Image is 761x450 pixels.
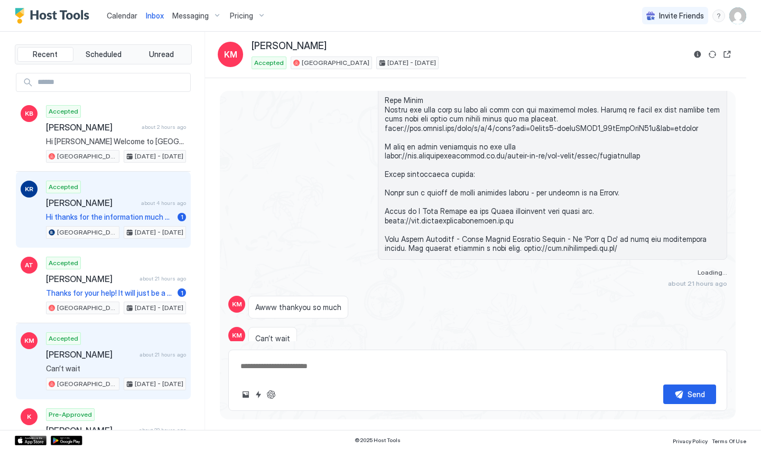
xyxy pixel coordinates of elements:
[25,184,33,194] span: KR
[57,303,117,313] span: [GEOGRAPHIC_DATA]
[135,152,183,161] span: [DATE] - [DATE]
[17,47,73,62] button: Recent
[712,10,725,22] div: menu
[15,8,94,24] a: Host Tools Logo
[712,438,746,444] span: Terms Of Use
[698,268,727,276] span: Loading...
[302,58,369,68] span: [GEOGRAPHIC_DATA]
[181,213,183,221] span: 1
[135,379,183,389] span: [DATE] - [DATE]
[86,50,122,59] span: Scheduled
[49,182,78,192] span: Accepted
[252,40,327,52] span: [PERSON_NAME]
[46,364,186,373] span: Can’t wait
[265,388,277,401] button: ChatGPT Auto Reply
[172,11,209,21] span: Messaging
[663,385,716,404] button: Send
[133,47,189,62] button: Unread
[46,425,135,436] span: [PERSON_NAME]
[142,124,186,130] span: about 2 hours ago
[33,50,58,59] span: Recent
[46,274,135,284] span: [PERSON_NAME]
[49,410,92,419] span: Pre-Approved
[46,198,137,208] span: [PERSON_NAME]
[232,299,242,309] span: KM
[27,412,31,421] span: K
[387,58,436,68] span: [DATE] - [DATE]
[140,351,186,358] span: about 21 hours ago
[46,137,186,146] span: Hi [PERSON_NAME] Welcome to [GEOGRAPHIC_DATA] we hope you have a wonderful stay with us. THIS IS ...
[139,427,186,434] span: about 22 hours ago
[230,11,253,21] span: Pricing
[659,11,704,21] span: Invite Friends
[224,48,237,61] span: KM
[25,109,33,118] span: KB
[239,388,252,401] button: Upload image
[729,7,746,24] div: User profile
[46,122,137,133] span: [PERSON_NAME]
[57,152,117,161] span: [GEOGRAPHIC_DATA]
[46,349,135,360] span: [PERSON_NAME]
[721,48,734,61] button: Open reservation
[57,228,117,237] span: [GEOGRAPHIC_DATA]
[49,258,78,268] span: Accepted
[255,334,290,343] span: Can’t wait
[46,212,173,222] span: Hi thanks for the information much appreciated, will we get check in information on the day ? Man...
[15,44,192,64] div: tab-group
[33,73,190,91] input: Input Field
[141,200,186,207] span: about 4 hours ago
[254,58,284,68] span: Accepted
[76,47,132,62] button: Scheduled
[706,48,719,61] button: Sync reservation
[46,288,173,298] span: Thanks for your help! It will just be a couple do no need to do up the extra bed. Just wanted to ...
[232,331,242,340] span: KM
[673,438,708,444] span: Privacy Policy
[57,379,117,389] span: [GEOGRAPHIC_DATA]
[146,11,164,20] span: Inbox
[149,50,174,59] span: Unread
[181,289,183,297] span: 1
[140,275,186,282] span: about 21 hours ago
[107,10,137,21] a: Calendar
[255,303,341,312] span: Awww thankyou so much
[252,388,265,401] button: Quick reply
[49,334,78,343] span: Accepted
[51,436,82,445] a: Google Play Store
[146,10,164,21] a: Inbox
[691,48,704,61] button: Reservation information
[24,336,34,345] span: KM
[135,303,183,313] span: [DATE] - [DATE]
[49,107,78,116] span: Accepted
[673,435,708,446] a: Privacy Policy
[15,436,47,445] a: App Store
[355,437,401,444] span: © 2025 Host Tools
[668,279,727,287] span: about 21 hours ago
[688,389,705,400] div: Send
[107,11,137,20] span: Calendar
[712,435,746,446] a: Terms Of Use
[25,260,33,270] span: AT
[135,228,183,237] span: [DATE] - [DATE]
